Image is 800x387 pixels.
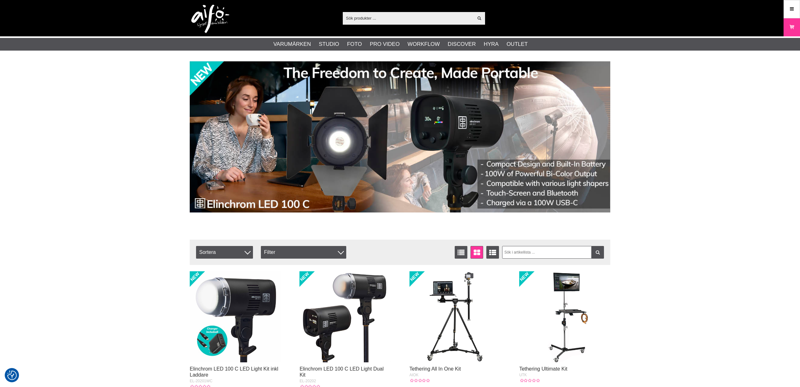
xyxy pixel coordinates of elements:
[507,40,528,48] a: Outlet
[347,40,362,48] a: Foto
[191,5,229,33] img: logo.png
[409,378,430,384] div: Kundbetyg: 0
[448,40,476,48] a: Discover
[190,366,278,378] a: Elinchrom LED 100 C LED Light Kit inkl Laddare
[484,40,499,48] a: Hyra
[591,246,604,259] a: Filtrera
[274,40,311,48] a: Varumärken
[409,271,501,362] img: Tethering All In One Kit
[519,373,527,377] span: UTK
[299,271,391,362] img: Elinchrom LED 100 C LED Light Dual Kit
[343,13,473,23] input: Sök produkter ...
[519,366,567,372] a: Tethering Ultimate Kit
[319,40,339,48] a: Studio
[486,246,499,259] a: Utökad listvisning
[502,246,604,259] input: Sök i artikellista ...
[190,271,281,362] img: Elinchrom LED 100 C LED Light Kit inkl Laddare
[519,378,539,384] div: Kundbetyg: 0
[190,61,610,212] img: Annons:002 banner-elin-led100c11390x.jpg
[190,379,212,383] span: EL-20201WC
[519,271,610,362] img: Tethering Ultimate Kit
[299,366,384,378] a: Elinchrom LED 100 C LED Light Dual Kit
[261,246,346,259] div: Filter
[471,246,483,259] a: Fönstervisning
[370,40,399,48] a: Pro Video
[408,40,440,48] a: Workflow
[7,371,17,380] img: Revisit consent button
[409,373,419,377] span: AIOK
[409,366,461,372] a: Tethering All In One Kit
[196,246,253,259] span: Sortera
[455,246,467,259] a: Listvisning
[7,370,17,381] button: Samtyckesinställningar
[299,379,316,383] span: EL-20202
